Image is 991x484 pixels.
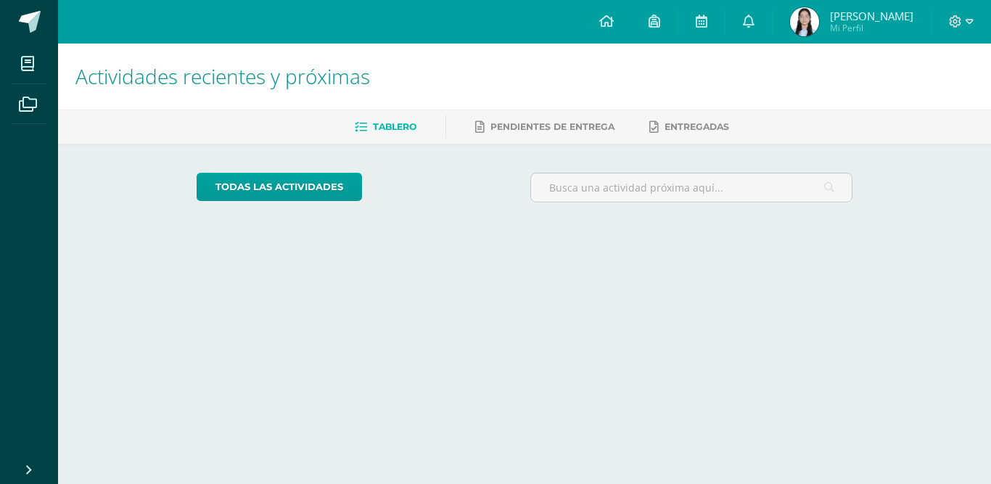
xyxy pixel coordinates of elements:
span: Entregadas [665,121,729,132]
span: Pendientes de entrega [490,121,614,132]
a: todas las Actividades [197,173,362,201]
a: Pendientes de entrega [475,115,614,139]
span: [PERSON_NAME] [830,9,913,23]
a: Tablero [355,115,416,139]
span: Tablero [373,121,416,132]
span: Actividades recientes y próximas [75,62,370,90]
span: Mi Perfil [830,22,913,34]
a: Entregadas [649,115,729,139]
img: 8224eeaff9232e1565f782e295fa2f8a.png [790,7,819,36]
input: Busca una actividad próxima aquí... [531,173,852,202]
